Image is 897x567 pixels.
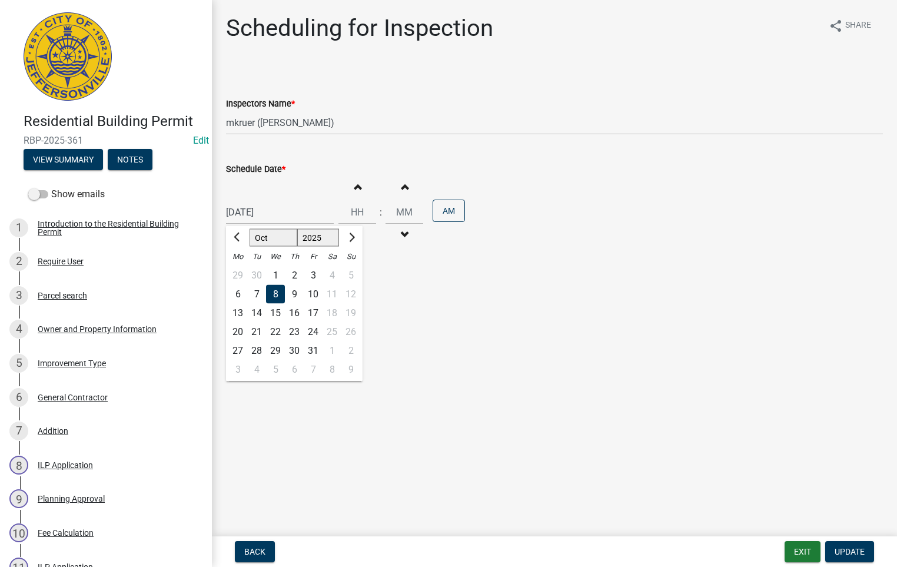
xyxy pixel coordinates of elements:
[9,252,28,271] div: 2
[266,323,285,341] div: 22
[304,266,323,285] div: 3
[228,247,247,266] div: Mo
[304,360,323,379] div: 7
[304,323,323,341] div: 24
[285,360,304,379] div: Thursday, November 6, 2025
[228,285,247,304] div: 6
[266,304,285,323] div: Wednesday, October 15, 2025
[247,285,266,304] div: 7
[247,266,266,285] div: Tuesday, September 30, 2025
[323,247,341,266] div: Sa
[266,266,285,285] div: 1
[304,323,323,341] div: Friday, October 24, 2025
[825,541,874,562] button: Update
[38,529,94,537] div: Fee Calculation
[285,323,304,341] div: Thursday, October 23, 2025
[338,200,376,224] input: Hours
[9,422,28,440] div: 7
[250,229,297,247] select: Select month
[228,304,247,323] div: Monday, October 13, 2025
[38,393,108,402] div: General Contractor
[285,360,304,379] div: 6
[266,266,285,285] div: Wednesday, October 1, 2025
[38,325,157,333] div: Owner and Property Information
[285,304,304,323] div: Thursday, October 16, 2025
[285,247,304,266] div: Th
[386,200,423,224] input: Minutes
[247,285,266,304] div: Tuesday, October 7, 2025
[9,388,28,407] div: 6
[304,266,323,285] div: Friday, October 3, 2025
[433,200,465,222] button: AM
[266,304,285,323] div: 15
[835,547,865,556] span: Update
[304,285,323,304] div: 10
[9,523,28,542] div: 10
[785,541,820,562] button: Exit
[108,155,152,165] wm-modal-confirm: Notes
[247,323,266,341] div: 21
[247,247,266,266] div: Tu
[228,266,247,285] div: 29
[344,228,358,247] button: Next month
[244,547,265,556] span: Back
[38,257,84,266] div: Require User
[235,541,275,562] button: Back
[228,360,247,379] div: Monday, November 3, 2025
[228,285,247,304] div: Monday, October 6, 2025
[819,14,881,37] button: shareShare
[24,155,103,165] wm-modal-confirm: Summary
[829,19,843,33] i: share
[108,149,152,170] button: Notes
[24,113,202,130] h4: Residential Building Permit
[38,495,105,503] div: Planning Approval
[231,228,245,247] button: Previous month
[9,286,28,305] div: 3
[266,341,285,360] div: 29
[228,304,247,323] div: 13
[266,285,285,304] div: 8
[38,220,193,236] div: Introduction to the Residential Building Permit
[228,266,247,285] div: Monday, September 29, 2025
[285,323,304,341] div: 23
[341,247,360,266] div: Su
[266,323,285,341] div: Wednesday, October 22, 2025
[247,304,266,323] div: 14
[376,205,386,220] div: :
[24,135,188,146] span: RBP-2025-361
[228,341,247,360] div: 27
[226,200,334,224] input: mm/dd/yyyy
[304,304,323,323] div: 17
[266,285,285,304] div: Wednesday, October 8, 2025
[304,341,323,360] div: 31
[266,247,285,266] div: We
[304,304,323,323] div: Friday, October 17, 2025
[285,341,304,360] div: Thursday, October 30, 2025
[9,489,28,508] div: 9
[247,304,266,323] div: Tuesday, October 14, 2025
[247,360,266,379] div: 4
[9,218,28,237] div: 1
[9,320,28,339] div: 4
[285,266,304,285] div: 2
[9,354,28,373] div: 5
[266,360,285,379] div: 5
[285,285,304,304] div: 9
[9,456,28,475] div: 8
[228,323,247,341] div: Monday, October 20, 2025
[304,360,323,379] div: Friday, November 7, 2025
[226,100,295,108] label: Inspectors Name
[38,427,68,435] div: Addition
[28,187,105,201] label: Show emails
[285,341,304,360] div: 30
[247,360,266,379] div: Tuesday, November 4, 2025
[247,323,266,341] div: Tuesday, October 21, 2025
[24,149,103,170] button: View Summary
[285,266,304,285] div: Thursday, October 2, 2025
[38,359,106,367] div: Improvement Type
[266,341,285,360] div: Wednesday, October 29, 2025
[304,247,323,266] div: Fr
[285,285,304,304] div: Thursday, October 9, 2025
[845,19,871,33] span: Share
[226,14,493,42] h1: Scheduling for Inspection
